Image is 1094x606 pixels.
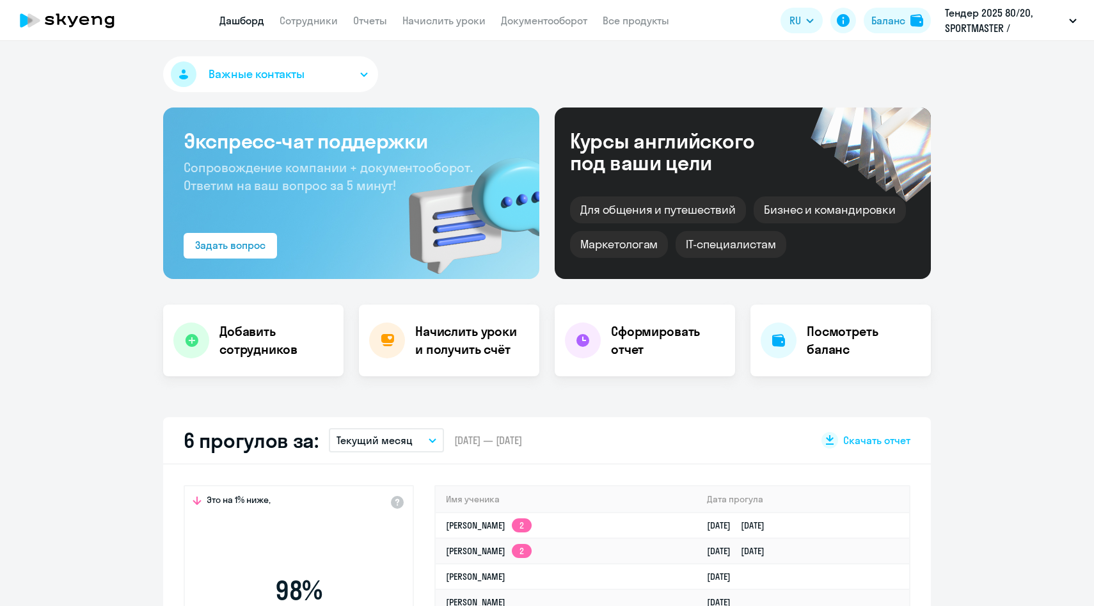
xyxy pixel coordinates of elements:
[512,518,532,532] app-skyeng-badge: 2
[446,545,532,557] a: [PERSON_NAME]2
[184,233,277,259] button: Задать вопрос
[707,520,775,531] a: [DATE][DATE]
[611,323,725,358] h4: Сформировать отчет
[871,13,905,28] div: Баланс
[446,571,505,582] a: [PERSON_NAME]
[843,433,910,447] span: Скачать отчет
[454,433,522,447] span: [DATE] — [DATE]
[390,135,539,279] img: bg-img
[939,5,1083,36] button: Тендер 2025 80/20, SPORTMASTER / Спортмастер
[436,486,697,513] th: Имя ученика
[807,323,921,358] h4: Посмотреть баланс
[225,575,372,606] span: 98 %
[163,56,378,92] button: Важные контакты
[512,544,532,558] app-skyeng-badge: 2
[402,14,486,27] a: Начислить уроки
[864,8,931,33] button: Балансbalance
[337,433,413,448] p: Текущий месяц
[219,14,264,27] a: Дашборд
[707,571,741,582] a: [DATE]
[446,520,532,531] a: [PERSON_NAME]2
[415,323,527,358] h4: Начислить уроки и получить счёт
[707,545,775,557] a: [DATE][DATE]
[570,130,789,173] div: Курсы английского под ваши цели
[209,66,305,83] span: Важные контакты
[945,5,1064,36] p: Тендер 2025 80/20, SPORTMASTER / Спортмастер
[219,323,333,358] h4: Добавить сотрудников
[184,159,473,193] span: Сопровождение компании + документооборот. Ответим на ваш вопрос за 5 минут!
[329,428,444,452] button: Текущий месяц
[754,196,906,223] div: Бизнес и командировки
[184,427,319,453] h2: 6 прогулов за:
[280,14,338,27] a: Сотрудники
[676,231,786,258] div: IT-специалистам
[195,237,266,253] div: Задать вопрос
[781,8,823,33] button: RU
[570,231,668,258] div: Маркетологам
[789,13,801,28] span: RU
[501,14,587,27] a: Документооборот
[353,14,387,27] a: Отчеты
[910,14,923,27] img: balance
[603,14,669,27] a: Все продукты
[697,486,909,513] th: Дата прогула
[570,196,746,223] div: Для общения и путешествий
[207,494,271,509] span: Это на 1% ниже,
[184,128,519,154] h3: Экспресс-чат поддержки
